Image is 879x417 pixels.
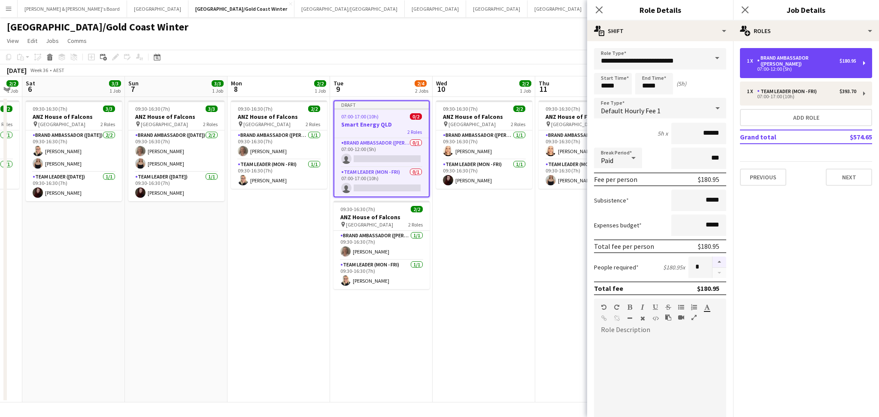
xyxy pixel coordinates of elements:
[733,21,879,41] div: Roles
[698,175,719,184] div: $180.95
[747,58,757,64] div: 1 x
[594,175,637,184] div: Fee per person
[601,304,607,311] button: Undo
[627,315,633,322] button: Horizontal Line
[691,304,697,311] button: Ordered List
[840,58,856,64] div: $180.95
[640,315,646,322] button: Clear Formatting
[601,106,661,115] span: Default Hourly Fee 1
[594,263,639,271] label: People required
[678,314,684,321] button: Insert video
[663,263,685,271] div: $180.95 x
[678,304,684,311] button: Unordered List
[594,196,629,204] label: Subsistence
[665,304,671,311] button: Strikethrough
[757,88,820,94] div: Team Leader (Mon - Fri)
[747,88,757,94] div: 1 x
[627,304,633,311] button: Bold
[652,304,658,311] button: Underline
[594,242,654,251] div: Total fee per person
[740,169,786,186] button: Previous
[587,4,733,15] h3: Role Details
[665,314,671,321] button: Paste as plain text
[652,315,658,322] button: HTML Code
[594,221,642,229] label: Expenses budget
[740,109,872,126] button: Add role
[691,314,697,321] button: Fullscreen
[747,67,856,71] div: 07:00-12:00 (5h)
[594,284,623,293] div: Total fee
[640,304,646,311] button: Italic
[587,21,733,41] div: Shift
[704,304,710,311] button: Text Color
[697,284,719,293] div: $180.95
[733,4,879,15] h3: Job Details
[698,242,719,251] div: $180.95
[614,304,620,311] button: Redo
[676,80,686,88] div: (5h)
[757,55,840,67] div: Brand Ambassador ([PERSON_NAME])
[740,130,821,144] td: Grand total
[826,169,872,186] button: Next
[294,0,405,17] button: [GEOGRAPHIC_DATA]/[GEOGRAPHIC_DATA]
[658,130,668,137] div: 5h x
[747,94,856,99] div: 07:00-17:00 (10h)
[127,0,188,17] button: [GEOGRAPHIC_DATA]
[821,130,872,144] td: $574.65
[601,156,613,165] span: Paid
[405,0,466,17] button: [GEOGRAPHIC_DATA]
[466,0,527,17] button: [GEOGRAPHIC_DATA]
[527,0,589,17] button: [GEOGRAPHIC_DATA]
[712,257,726,268] button: Increase
[188,0,294,17] button: [GEOGRAPHIC_DATA]/Gold Coast Winter
[18,0,127,17] button: [PERSON_NAME] & [PERSON_NAME]'s Board
[840,88,856,94] div: $393.70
